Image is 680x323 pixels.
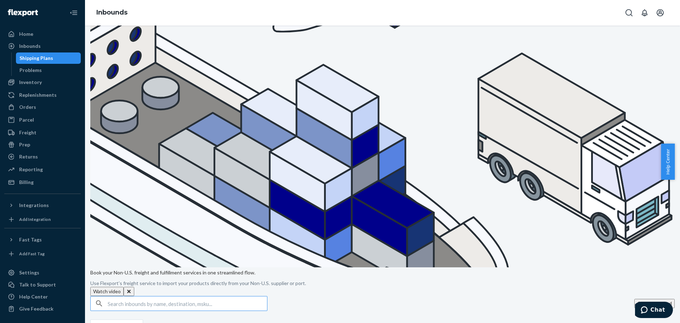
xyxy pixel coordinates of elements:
[19,269,39,276] div: Settings
[653,6,667,20] button: Open account menu
[4,267,81,278] a: Settings
[19,104,36,111] div: Orders
[622,6,636,20] button: Open Search Box
[19,305,53,312] div: Give Feedback
[19,251,45,257] div: Add Fast Tag
[4,77,81,88] a: Inventory
[4,89,81,101] a: Replenishments
[124,287,134,296] button: Close
[4,28,81,40] a: Home
[19,67,42,74] div: Problems
[19,91,57,99] div: Replenishments
[4,303,81,314] button: Give Feedback
[4,114,81,126] a: Parcel
[96,9,127,16] a: Inbounds
[4,40,81,52] a: Inbounds
[4,101,81,113] a: Orders
[19,281,56,288] div: Talk to Support
[19,43,41,50] div: Inbounds
[4,200,81,211] button: Integrations
[4,164,81,175] a: Reporting
[19,216,51,222] div: Add Integration
[634,299,675,308] button: Create inbound
[90,287,124,296] button: Watch video
[19,129,36,136] div: Freight
[661,144,675,180] button: Help Center
[4,248,81,260] a: Add Fast Tag
[19,202,49,209] div: Integrations
[4,291,81,302] a: Help Center
[4,139,81,150] a: Prep
[19,153,38,160] div: Returns
[19,55,53,62] div: Shipping Plans
[4,127,81,138] a: Freight
[4,177,81,188] a: Billing
[19,79,42,86] div: Inventory
[108,296,267,311] input: Search inbounds by name, destination, msku...
[4,214,81,225] a: Add Integration
[637,6,652,20] button: Open notifications
[19,293,48,300] div: Help Center
[91,2,133,23] ol: breadcrumbs
[90,280,675,287] p: Use Flexport’s freight service to import your products directly from your Non-U.S. supplier or port.
[16,52,81,64] a: Shipping Plans
[19,30,33,38] div: Home
[635,302,673,319] iframe: Opens a widget where you can chat to one of our agents
[19,179,34,186] div: Billing
[4,279,81,290] button: Talk to Support
[19,116,34,123] div: Parcel
[19,141,30,148] div: Prep
[90,269,675,276] p: Book your Non-U.S. freight and fulfillment services in one streamlined flow.
[4,151,81,162] a: Returns
[19,166,43,173] div: Reporting
[16,65,81,76] a: Problems
[4,234,81,245] button: Fast Tags
[67,6,81,20] button: Close Navigation
[8,9,38,16] img: Flexport logo
[19,236,42,243] div: Fast Tags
